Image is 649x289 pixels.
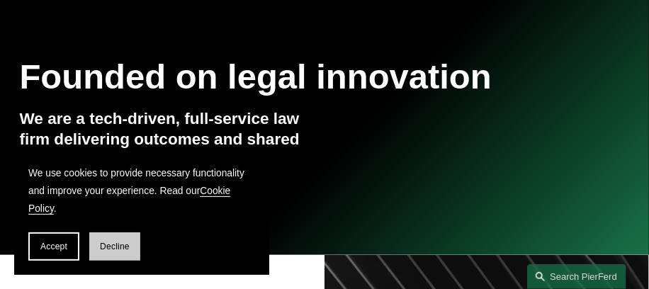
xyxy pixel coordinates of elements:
button: Accept [28,232,79,261]
a: Search this site [527,264,626,289]
h4: We are a tech-driven, full-service law firm delivering outcomes and shared success for our global... [19,109,324,170]
p: We use cookies to provide necessary functionality and improve your experience. Read our . [28,165,255,218]
button: Decline [89,232,140,261]
h1: Founded on legal innovation [19,57,528,96]
span: Accept [40,242,67,251]
section: Cookie banner [14,151,269,275]
span: Decline [100,242,130,251]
